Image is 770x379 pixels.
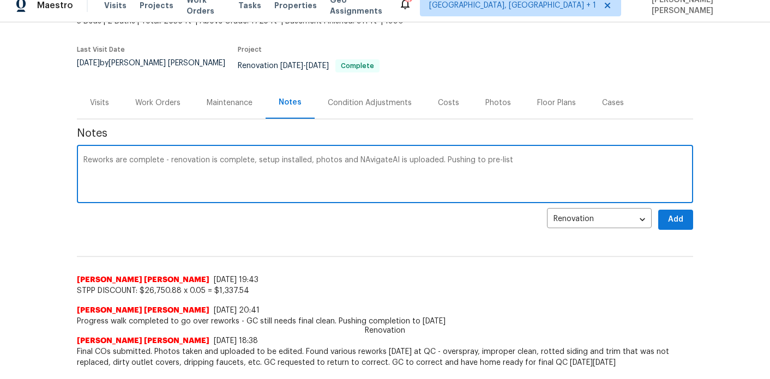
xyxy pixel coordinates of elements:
[135,97,181,108] div: Work Orders
[77,59,100,67] span: [DATE]
[77,128,693,139] span: Notes
[358,325,412,336] span: Renovation
[280,62,303,70] span: [DATE]
[238,62,380,70] span: Renovation
[90,97,109,108] div: Visits
[438,97,459,108] div: Costs
[77,346,693,368] span: Final COs submitted. Photos taken and uploaded to be edited. Found various reworks [DATE] at QC -...
[207,97,252,108] div: Maintenance
[238,46,262,53] span: Project
[280,62,329,70] span: -
[485,97,511,108] div: Photos
[238,2,261,9] span: Tasks
[602,97,624,108] div: Cases
[83,156,687,194] textarea: Reworks are complete - renovation is complete, setup installed, photos and NAvigateAI is uploaded...
[547,206,652,233] div: Renovation
[77,335,209,346] span: [PERSON_NAME] [PERSON_NAME]
[658,210,693,230] button: Add
[279,97,302,108] div: Notes
[77,285,693,296] span: STPP DISCOUNT: $26,750.88 x 0.05 = $1,337.54
[77,46,125,53] span: Last Visit Date
[306,62,329,70] span: [DATE]
[214,307,260,314] span: [DATE] 20:41
[214,276,258,284] span: [DATE] 19:43
[77,316,693,327] span: Progress walk completed to go over reworks - GC still needs final clean. Pushing completion to [D...
[667,213,684,227] span: Add
[77,274,209,285] span: [PERSON_NAME] [PERSON_NAME]
[336,63,378,69] span: Complete
[328,97,412,108] div: Condition Adjustments
[537,97,576,108] div: Floor Plans
[214,337,258,345] span: [DATE] 18:38
[77,305,209,316] span: [PERSON_NAME] [PERSON_NAME]
[77,59,238,80] div: by [PERSON_NAME] [PERSON_NAME]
